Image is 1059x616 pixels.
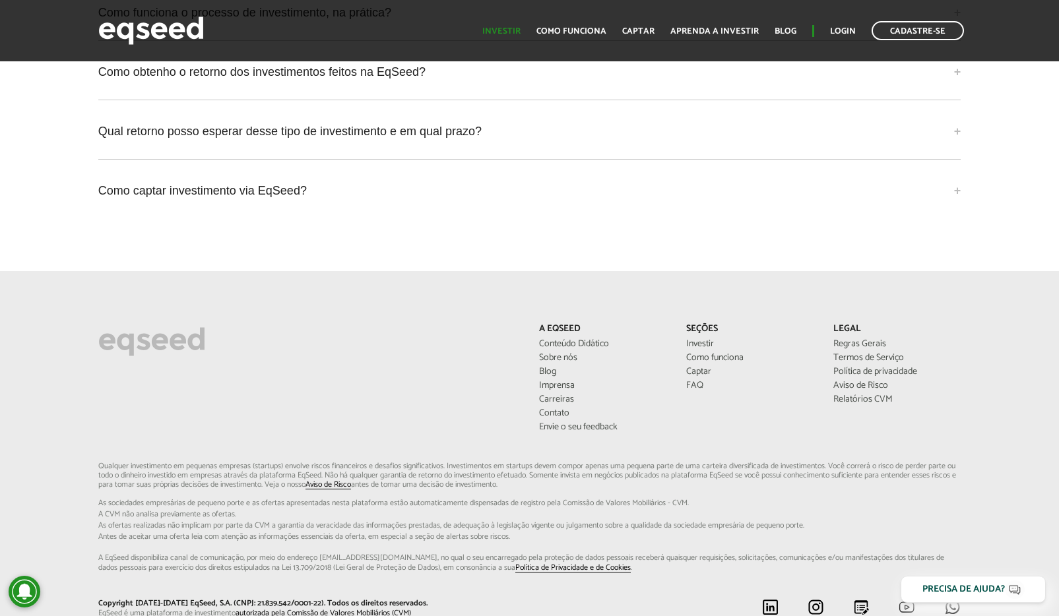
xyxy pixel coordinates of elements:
span: Antes de aceitar uma oferta leia com atenção as informações essenciais da oferta, em especial... [98,533,961,541]
a: Conteúdo Didático [539,340,666,349]
a: Login [830,27,856,36]
a: Como funciona [536,27,606,36]
a: Regras Gerais [833,340,961,349]
span: A CVM não analisa previamente as ofertas. [98,510,961,518]
a: FAQ [686,381,814,390]
img: youtube.svg [899,599,915,615]
a: Investir [482,27,521,36]
p: Seções [686,324,814,335]
a: Captar [622,27,655,36]
img: EqSeed [98,13,204,48]
a: Captar [686,367,814,377]
a: Investir [686,340,814,349]
a: Envie o seu feedback [539,423,666,432]
a: Blog [775,27,796,36]
a: Carreiras [539,395,666,404]
p: A EqSeed [539,324,666,335]
span: As ofertas realizadas não implicam por parte da CVM a garantia da veracidade das informações p... [98,522,961,530]
a: Blog [539,367,666,377]
a: Relatórios CVM [833,395,961,404]
img: whatsapp.svg [944,599,961,615]
a: Como obtenho o retorno dos investimentos feitos na EqSeed? [98,54,961,90]
a: Política de privacidade [833,367,961,377]
span: As sociedades empresárias de pequeno porte e as ofertas apresentadas nesta plataforma estão aut... [98,499,961,507]
img: instagram.svg [808,599,824,615]
p: Copyright [DATE]-[DATE] EqSeed, S.A. (CNPJ: 21.839.542/0001-22). Todos os direitos reservados. [98,599,520,608]
a: Como funciona [686,354,814,363]
img: blog.svg [853,599,870,615]
p: Legal [833,324,961,335]
a: Imprensa [539,381,666,390]
a: Sobre nós [539,354,666,363]
img: linkedin.svg [762,599,779,615]
a: Contato [539,409,666,418]
a: Aviso de Risco [305,481,351,489]
a: Aviso de Risco [833,381,961,390]
img: EqSeed Logo [98,324,205,359]
a: Aprenda a investir [670,27,759,36]
a: Política de Privacidade e de Cookies [515,564,631,572]
a: Cadastre-se [872,21,964,40]
a: Qual retorno posso esperar desse tipo de investimento e em qual prazo? [98,113,961,149]
p: Qualquer investimento em pequenas empresas (startups) envolve riscos financeiros e desafios signi... [98,462,961,573]
a: Termos de Serviço [833,354,961,363]
a: Como captar investimento via EqSeed? [98,173,961,208]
